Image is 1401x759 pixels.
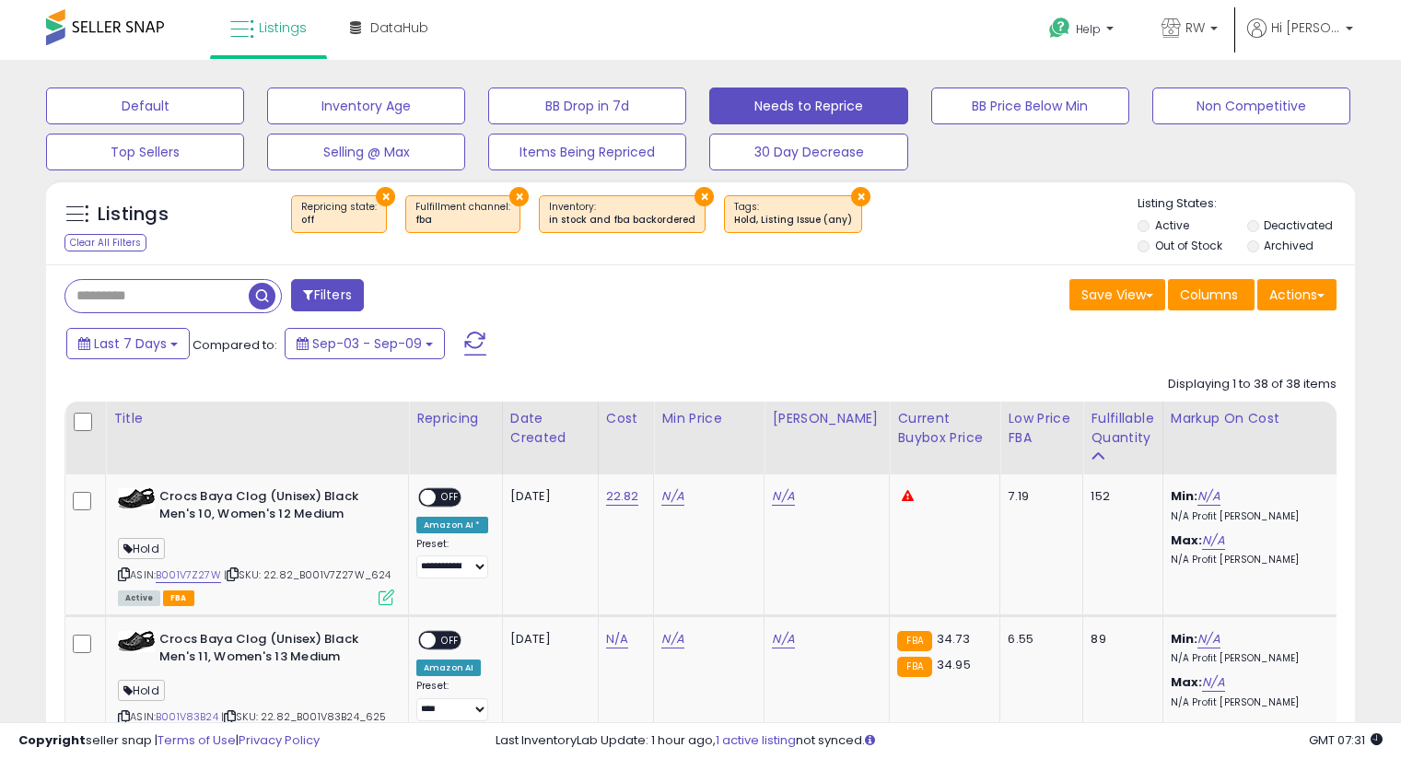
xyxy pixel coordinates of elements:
[267,88,465,124] button: Inventory Age
[509,187,529,206] button: ×
[606,409,647,428] div: Cost
[1202,531,1224,550] a: N/A
[1008,409,1075,448] div: Low Price FBA
[1257,279,1337,310] button: Actions
[118,488,155,509] img: 419GDf2vjrL._SL40_.jpg
[94,334,167,353] span: Last 7 Days
[1034,3,1132,60] a: Help
[193,336,277,354] span: Compared to:
[496,732,1383,750] div: Last InventoryLab Update: 1 hour ago, not synced.
[1309,731,1383,749] span: 2025-09-17 07:31 GMT
[113,409,401,428] div: Title
[1091,409,1154,448] div: Fulfillable Quantity
[1171,409,1330,428] div: Markup on Cost
[416,517,488,533] div: Amazon AI *
[1202,673,1224,692] a: N/A
[695,187,714,206] button: ×
[46,88,244,124] button: Default
[416,538,488,579] div: Preset:
[1171,630,1198,648] b: Min:
[291,279,363,311] button: Filters
[1185,18,1205,37] span: RW
[1171,554,1324,566] p: N/A Profit [PERSON_NAME]
[510,409,590,448] div: Date Created
[18,731,86,749] strong: Copyright
[224,567,391,582] span: | SKU: 22.82_B001V7Z27W_624
[159,488,383,527] b: Crocs Baya Clog (Unisex) Black Men's 10, Women's 12 Medium
[661,409,756,428] div: Min Price
[488,88,686,124] button: BB Drop in 7d
[46,134,244,170] button: Top Sellers
[1155,217,1189,233] label: Active
[415,214,510,227] div: fba
[1069,279,1165,310] button: Save View
[510,488,584,505] div: [DATE]
[1168,279,1255,310] button: Columns
[1138,195,1355,213] p: Listing States:
[897,409,992,448] div: Current Buybox Price
[937,656,971,673] span: 34.95
[851,187,870,206] button: ×
[1171,487,1198,505] b: Min:
[267,134,465,170] button: Selling @ Max
[1171,531,1203,549] b: Max:
[1048,17,1071,40] i: Get Help
[370,18,428,37] span: DataHub
[1155,238,1222,253] label: Out of Stock
[436,633,465,648] span: OFF
[1247,18,1353,60] a: Hi [PERSON_NAME]
[118,680,165,701] span: Hold
[709,134,907,170] button: 30 Day Decrease
[118,590,160,606] span: All listings currently available for purchase on Amazon
[1008,631,1068,648] div: 6.55
[734,214,852,227] div: Hold, Listing Issue (any)
[301,200,377,228] span: Repricing state :
[1091,488,1148,505] div: 152
[772,409,881,428] div: [PERSON_NAME]
[159,631,383,670] b: Crocs Baya Clog (Unisex) Black Men's 11, Women's 13 Medium
[1171,652,1324,665] p: N/A Profit [PERSON_NAME]
[1271,18,1340,37] span: Hi [PERSON_NAME]
[285,328,445,359] button: Sep-03 - Sep-09
[510,631,584,648] div: [DATE]
[661,630,683,648] a: N/A
[98,202,169,228] h5: Listings
[301,214,377,227] div: off
[716,731,796,749] a: 1 active listing
[416,660,481,676] div: Amazon AI
[931,88,1129,124] button: BB Price Below Min
[66,328,190,359] button: Last 7 Days
[221,709,387,724] span: | SKU: 22.82_B001V83B24_625
[937,630,970,648] span: 34.73
[1008,488,1068,505] div: 7.19
[158,731,236,749] a: Terms of Use
[1197,487,1220,506] a: N/A
[1197,630,1220,648] a: N/A
[606,487,639,506] a: 22.82
[1264,217,1333,233] label: Deactivated
[416,409,495,428] div: Repricing
[18,732,320,750] div: seller snap | |
[64,234,146,251] div: Clear All Filters
[734,200,852,228] span: Tags :
[1152,88,1350,124] button: Non Competitive
[709,88,907,124] button: Needs to Reprice
[549,200,695,228] span: Inventory :
[239,731,320,749] a: Privacy Policy
[259,18,307,37] span: Listings
[549,214,695,227] div: in stock and fba backordered
[156,709,218,725] a: B001V83B24
[772,487,794,506] a: N/A
[897,657,931,677] small: FBA
[312,334,422,353] span: Sep-03 - Sep-09
[606,630,628,648] a: N/A
[1171,673,1203,691] b: Max:
[416,680,488,721] div: Preset:
[118,631,155,652] img: 419GDf2vjrL._SL40_.jpg
[661,487,683,506] a: N/A
[376,187,395,206] button: ×
[163,590,194,606] span: FBA
[1180,286,1238,304] span: Columns
[772,630,794,648] a: N/A
[118,538,165,559] span: Hold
